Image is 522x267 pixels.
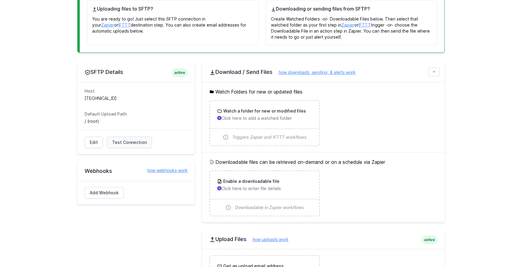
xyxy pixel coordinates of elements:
h2: Webhooks [85,167,188,175]
a: IFTTT [359,22,371,27]
dd: [TECHNICAL_ID] [85,95,188,101]
a: how uploads work [246,237,288,242]
a: Edit [85,137,103,148]
h2: Upload Files [209,236,437,243]
a: Enable a downloadable file Click here to enter file details Downloadable in Zapier workflows [210,171,319,216]
a: Test Connection [107,137,152,148]
span: Test Connection [112,139,147,145]
span: Downloadable in Zapier workflows [235,205,304,211]
span: active [172,68,188,77]
a: how webhooks work [141,167,188,173]
span: Triggers Zapier and IFTTT workflows [232,134,307,140]
h3: Enable a downloadable file [222,178,279,184]
h5: Downloadable files can be retrieved on-demand or on a schedule via Zapier [209,158,437,166]
a: Zapier [341,22,354,27]
iframe: Drift Widget Chat Controller [492,237,515,260]
dt: Host [85,88,188,94]
h2: SFTP Details [85,68,188,76]
h2: Download / Send Files [209,68,437,76]
p: You are ready to go! Just select this SFTP connection in your or destination step. You can also c... [92,12,253,34]
p: Create Watched Folders -or- Downloadable Files below. Then select that watched folder as your fir... [271,12,432,40]
a: Add Webhook [85,187,124,199]
a: Zapier [101,22,114,27]
h3: Watch a folder for new or modified files [222,108,306,114]
h4: Uploading files to SFTP? [92,5,253,12]
a: how downloads, sending, & alerts work [272,70,356,75]
span: active [422,236,437,244]
p: Click here to add a watched folder [217,115,312,121]
a: IFTTT [118,22,130,27]
h5: Watch Folders for new or updated files [209,88,437,95]
p: Click here to enter file details [217,186,312,192]
h4: Downloading or sending files from SFTP? [271,5,432,12]
dt: Default Upload Path [85,111,188,117]
dd: / (root) [85,118,188,124]
a: Watch a folder for new or modified files Click here to add a watched folder Triggers Zapier and I... [210,101,319,145]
